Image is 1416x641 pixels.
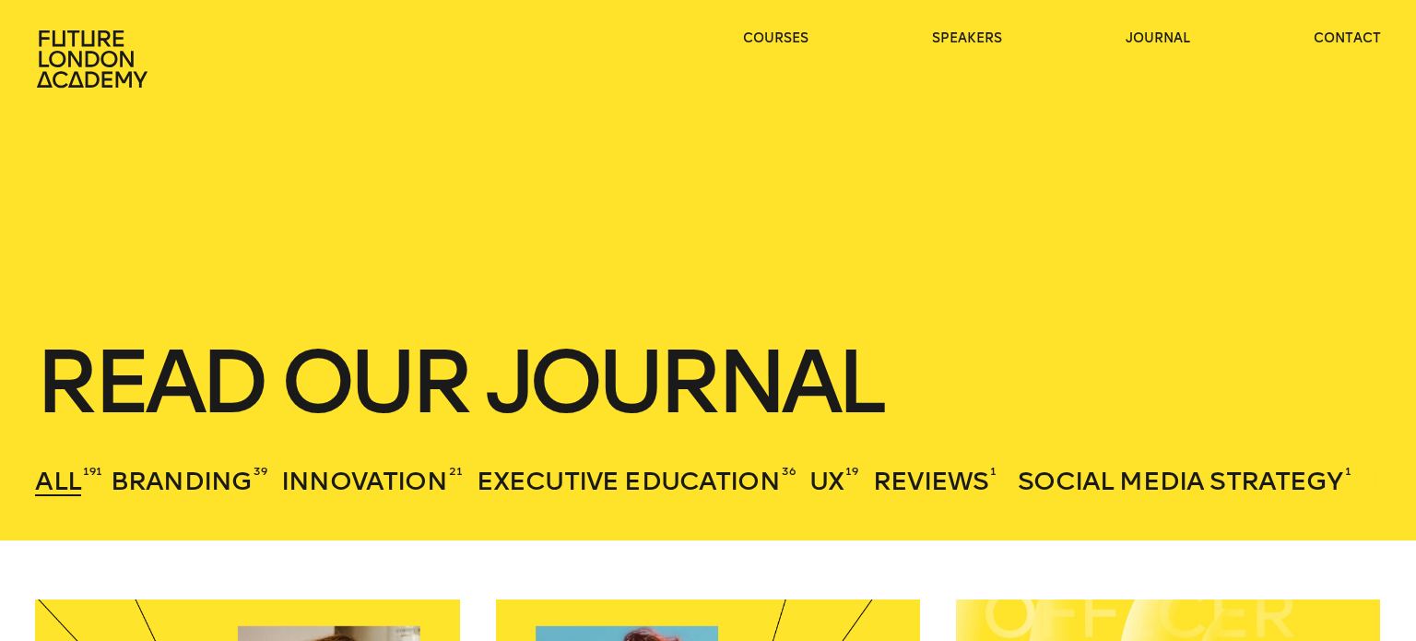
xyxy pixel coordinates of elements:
sup: 39 [254,464,267,479]
sup: 191 [83,464,102,479]
span: All [35,466,80,496]
a: contact [1314,30,1381,48]
a: speakers [932,30,1002,48]
span: Social Media Strategy [1018,466,1342,496]
span: Executive Education [477,466,780,496]
sup: 1 [1345,464,1351,479]
sup: 21 [449,464,463,479]
a: journal [1126,30,1190,48]
sup: 19 [845,464,858,479]
sup: 1 [990,464,997,479]
span: Reviews [873,466,988,496]
span: Branding [111,466,252,496]
span: Innovation [281,466,447,496]
h1: Read our journal [35,341,1380,422]
a: courses [743,30,808,48]
sup: 36 [782,464,796,479]
span: UX [809,466,844,496]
